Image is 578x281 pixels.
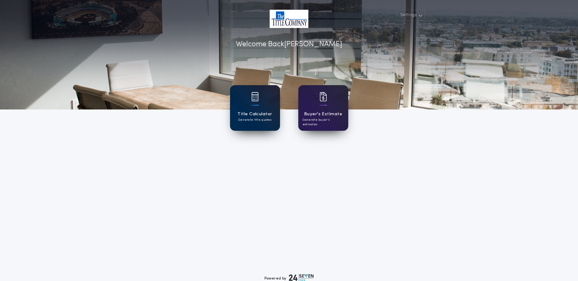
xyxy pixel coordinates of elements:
img: card icon [320,92,327,101]
h1: Buyer's Estimate [304,111,342,118]
a: card iconBuyer's EstimateGenerate buyer's estimates [298,85,348,131]
a: card iconTitle CalculatorGenerate title quotes [230,85,280,131]
p: Generate buyer's estimates [303,118,344,127]
h1: Title Calculator [237,111,272,118]
p: Welcome Back [PERSON_NAME] [236,39,342,50]
img: account-logo [270,10,308,28]
button: Settings [396,10,425,21]
img: card icon [251,92,259,101]
p: Generate title quotes [238,118,271,122]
